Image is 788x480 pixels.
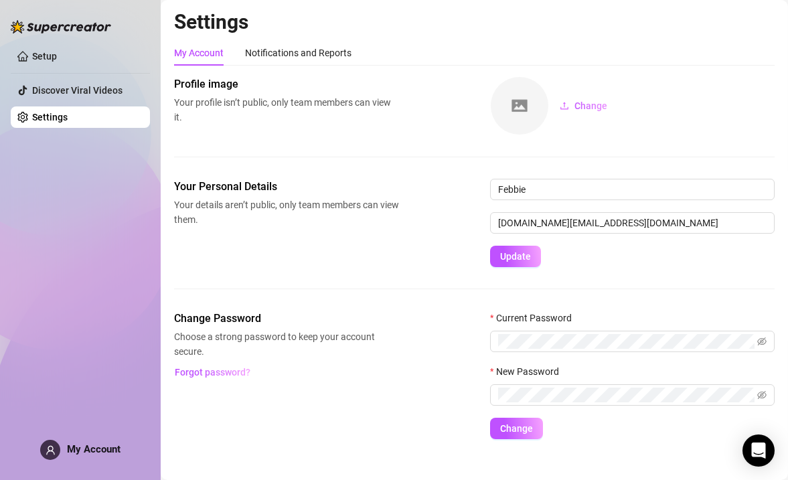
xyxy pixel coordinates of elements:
span: Change Password [174,311,399,327]
span: Change [500,423,533,434]
input: Current Password [498,334,755,349]
span: Your Personal Details [174,179,399,195]
span: Forgot password? [175,367,250,378]
span: user [46,445,56,455]
span: eye-invisible [757,337,767,346]
span: eye-invisible [757,390,767,400]
a: Setup [32,51,57,62]
span: My Account [67,443,121,455]
a: Settings [32,112,68,123]
button: Update [490,246,541,267]
div: Open Intercom Messenger [742,434,775,467]
span: Profile image [174,76,399,92]
div: My Account [174,46,224,60]
span: Choose a strong password to keep your account secure. [174,329,399,359]
button: Forgot password? [174,362,250,383]
button: Change [549,95,618,116]
span: Change [574,100,607,111]
button: Change [490,418,543,439]
span: upload [560,101,569,110]
img: logo-BBDzfeDw.svg [11,20,111,33]
img: square-placeholder.png [491,77,548,135]
label: New Password [490,364,568,379]
span: Your details aren’t public, only team members can view them. [174,197,399,227]
input: Enter new email [490,212,775,234]
label: Current Password [490,311,580,325]
input: New Password [498,388,755,402]
h2: Settings [174,9,775,35]
span: Your profile isn’t public, only team members can view it. [174,95,399,125]
a: Discover Viral Videos [32,85,123,96]
div: Notifications and Reports [245,46,351,60]
span: Update [500,251,531,262]
input: Enter name [490,179,775,200]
